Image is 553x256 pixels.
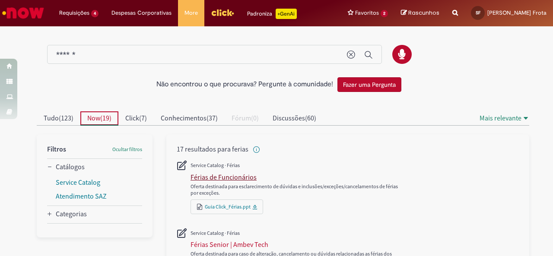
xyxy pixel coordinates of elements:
[401,9,439,17] a: Rascunhos
[156,81,333,88] h2: Não encontrou o que procurava? Pergunte à comunidade!
[476,10,480,16] span: SF
[211,6,234,19] img: click_logo_yellow_360x200.png
[247,9,297,19] div: Padroniza
[355,9,379,17] span: Favoritos
[276,9,297,19] p: +GenAi
[487,9,547,16] span: [PERSON_NAME] Frota
[59,9,89,17] span: Requisições
[381,10,388,17] span: 2
[1,4,45,22] img: ServiceNow
[408,9,439,17] span: Rascunhos
[111,9,172,17] span: Despesas Corporativas
[91,10,99,17] span: 4
[184,9,198,17] span: More
[337,77,401,92] button: Fazer uma Pergunta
